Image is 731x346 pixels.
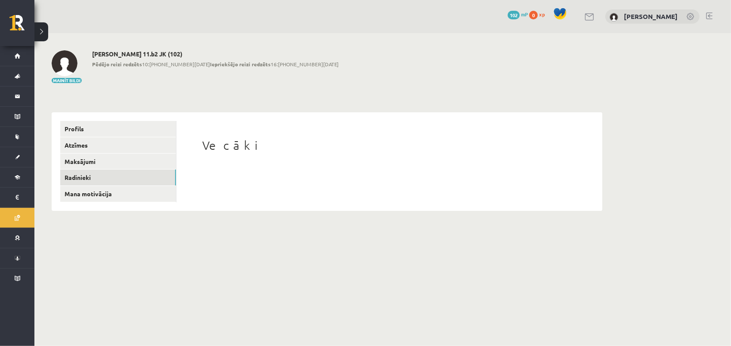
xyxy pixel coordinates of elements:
img: Sandra Letinska [610,13,618,22]
a: Profils [60,121,176,137]
span: 0 [529,11,538,19]
button: Mainīt bildi [52,78,82,83]
h1: Vecāki [202,138,577,153]
h2: [PERSON_NAME] 11.b2 JK (102) [92,50,339,58]
a: Maksājumi [60,154,176,170]
span: 10:[PHONE_NUMBER][DATE] 16:[PHONE_NUMBER][DATE] [92,60,339,68]
a: [PERSON_NAME] [624,12,678,21]
span: 102 [508,11,520,19]
span: mP [521,11,528,18]
a: Atzīmes [60,137,176,153]
span: xp [539,11,545,18]
img: Sandra Letinska [52,50,77,76]
b: Pēdējo reizi redzēts [92,61,142,68]
a: 0 xp [529,11,549,18]
b: Iepriekšējo reizi redzēts [210,61,271,68]
a: 102 mP [508,11,528,18]
a: Rīgas 1. Tālmācības vidusskola [9,15,34,37]
a: Mana motivācija [60,186,176,202]
a: Radinieki [60,170,176,185]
